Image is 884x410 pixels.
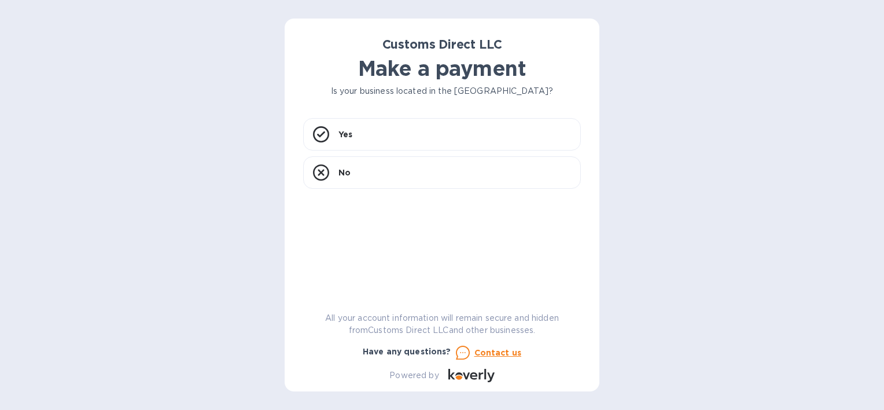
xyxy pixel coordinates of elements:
[389,369,439,382] p: Powered by
[338,167,351,178] p: No
[474,348,522,357] u: Contact us
[303,85,581,97] p: Is your business located in the [GEOGRAPHIC_DATA]?
[382,37,502,52] b: Customs Direct LLC
[363,347,451,356] b: Have any questions?
[303,56,581,80] h1: Make a payment
[338,129,352,140] p: Yes
[303,312,581,336] p: All your account information will remain secure and hidden from Customs Direct LLC and other busi...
